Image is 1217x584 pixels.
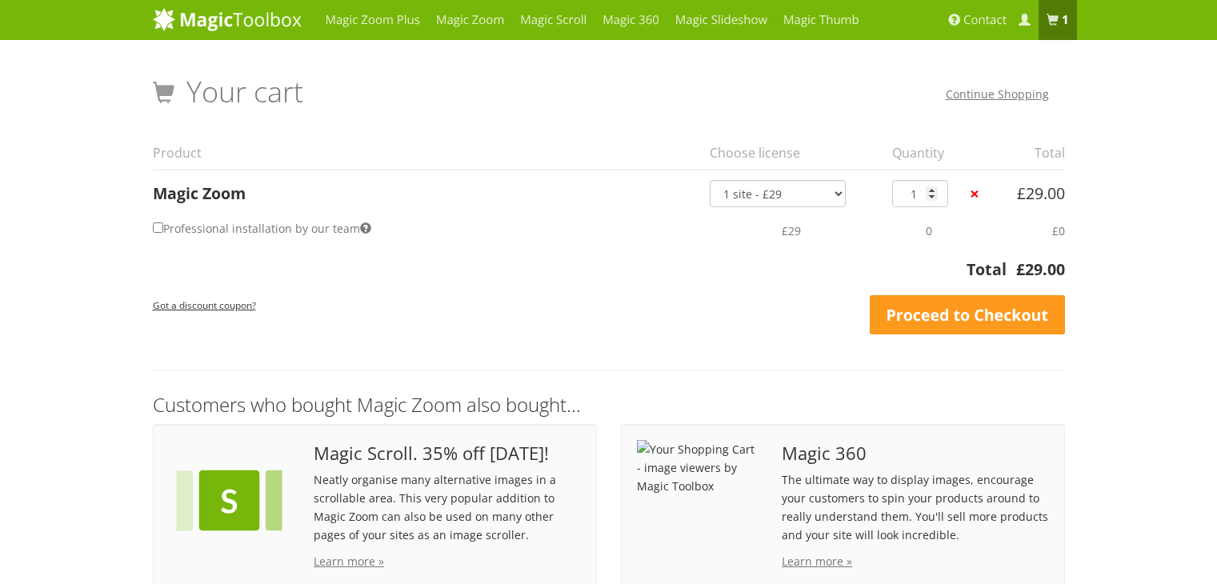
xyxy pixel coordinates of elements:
p: The ultimate way to display images, encourage your customers to spin your products around to real... [782,470,1048,544]
a: Got a discount coupon? [153,291,256,318]
span: Contact [963,12,1007,28]
a: Learn more » [782,554,852,569]
label: Professional installation by our team [153,217,371,240]
a: Learn more » [314,554,384,569]
th: Total [997,136,1065,170]
img: Your Shopping Cart - image viewers by Magic Toolbox [169,440,290,562]
small: Got a discount coupon? [153,298,256,311]
a: Magic Zoom [153,182,246,204]
a: Continue Shopping [946,86,1049,102]
bdi: 29.00 [1017,182,1065,204]
th: Product [153,136,700,170]
input: Professional installation by our team [153,222,163,233]
a: × [966,186,983,202]
span: £ [1016,258,1025,280]
h3: Customers who bought Magic Zoom also bought... [153,394,1065,415]
a: Proceed to Checkout [870,295,1065,335]
th: Choose license [700,136,883,170]
th: Total [153,258,1007,290]
h1: Your cart [153,76,303,108]
img: MagicToolbox.com - Image tools for your website [153,7,302,31]
span: £0 [1052,223,1065,238]
td: 0 [883,207,967,254]
th: Quantity [883,136,967,170]
bdi: 29.00 [1016,258,1065,280]
span: Magic 360 [782,444,1048,462]
span: Magic Scroll. 35% off [DATE]! [314,444,580,462]
img: Your Shopping Cart - image viewers by Magic Toolbox [637,440,759,495]
span: £ [1017,182,1026,204]
b: 1 [1062,12,1069,28]
td: £29 [700,207,883,254]
p: Neatly organise many alternative images in a scrollable area. This very popular addition to Magic... [314,470,580,544]
input: Qty [892,180,948,207]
